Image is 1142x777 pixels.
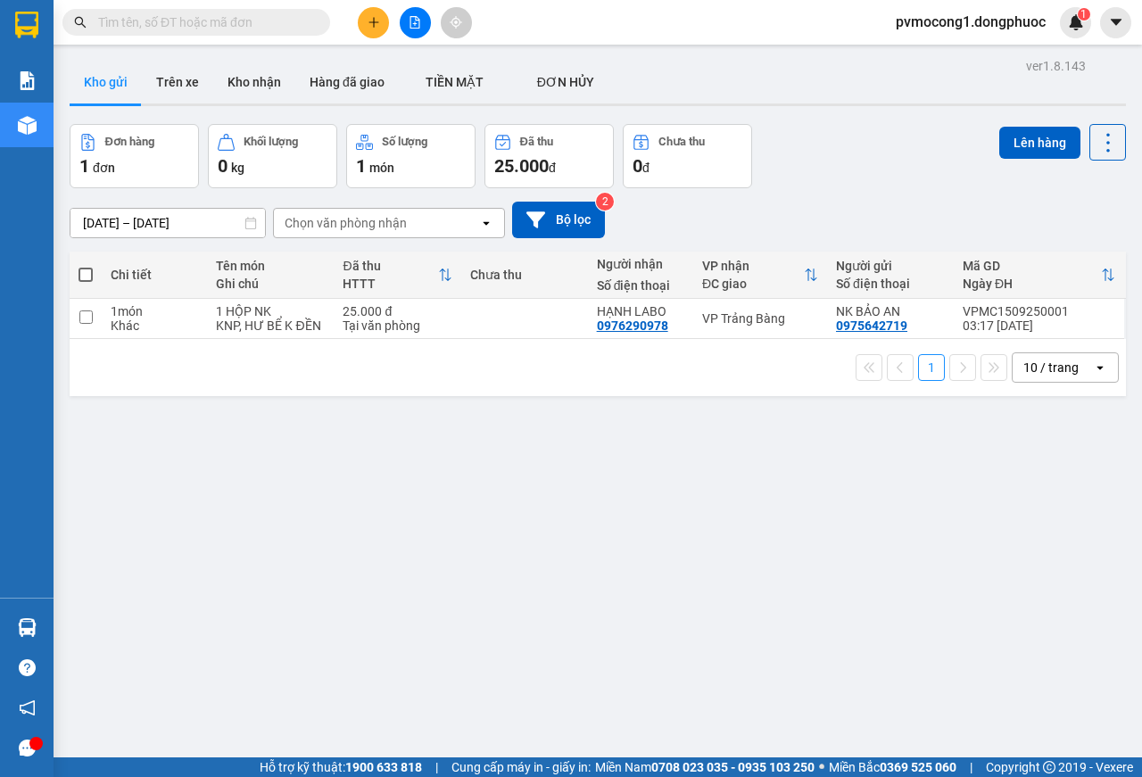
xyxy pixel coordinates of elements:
[345,760,422,774] strong: 1900 633 818
[819,764,824,771] span: ⚪️
[19,699,36,716] span: notification
[479,216,493,230] svg: open
[633,155,642,177] span: 0
[537,75,594,89] span: ĐƠN HỦY
[93,161,115,175] span: đơn
[356,155,366,177] span: 1
[963,304,1115,318] div: VPMC1509250001
[597,318,668,333] div: 0976290978
[836,318,907,333] div: 0975642719
[409,16,421,29] span: file-add
[105,136,154,148] div: Đơn hàng
[512,202,605,238] button: Bộ lọc
[836,259,945,273] div: Người gửi
[1068,14,1084,30] img: icon-new-feature
[400,7,431,38] button: file-add
[295,61,399,103] button: Hàng đã giao
[494,155,549,177] span: 25.000
[358,7,389,38] button: plus
[142,61,213,103] button: Trên xe
[702,277,804,291] div: ĐC giao
[244,136,298,148] div: Khối lượng
[1043,761,1055,773] span: copyright
[343,318,451,333] div: Tại văn phòng
[658,136,705,148] div: Chưa thu
[1108,14,1124,30] span: caret-down
[208,124,337,188] button: Khối lượng0kg
[343,304,451,318] div: 25.000 đ
[484,124,614,188] button: Đã thu25.000đ
[216,318,325,333] div: KNP, HƯ BỂ K ĐỀN
[218,155,228,177] span: 0
[999,127,1080,159] button: Lên hàng
[963,277,1101,291] div: Ngày ĐH
[549,161,556,175] span: đ
[216,277,325,291] div: Ghi chú
[70,209,265,237] input: Select a date range.
[1100,7,1131,38] button: caret-down
[19,659,36,676] span: question-circle
[881,11,1060,33] span: pvmocong1.dongphuoc
[623,124,752,188] button: Chưa thu0đ
[451,757,591,777] span: Cung cấp máy in - giấy in:
[231,161,244,175] span: kg
[18,618,37,637] img: warehouse-icon
[693,252,827,299] th: Toggle SortBy
[1023,359,1079,376] div: 10 / trang
[702,259,804,273] div: VP nhận
[954,252,1124,299] th: Toggle SortBy
[1078,8,1090,21] sup: 1
[111,304,198,318] div: 1 món
[70,124,199,188] button: Đơn hàng1đơn
[702,311,818,326] div: VP Trảng Bàng
[334,252,460,299] th: Toggle SortBy
[426,75,484,89] span: TIỀN MẶT
[213,61,295,103] button: Kho nhận
[970,757,972,777] span: |
[450,16,462,29] span: aim
[836,304,945,318] div: NK BẢO AN
[836,277,945,291] div: Số điện thoại
[19,740,36,756] span: message
[470,268,579,282] div: Chưa thu
[1080,8,1087,21] span: 1
[343,277,437,291] div: HTTT
[597,278,684,293] div: Số điện thoại
[98,12,309,32] input: Tìm tên, số ĐT hoặc mã đơn
[597,257,684,271] div: Người nhận
[829,757,956,777] span: Miền Bắc
[368,16,380,29] span: plus
[216,259,325,273] div: Tên món
[111,318,198,333] div: Khác
[435,757,438,777] span: |
[70,61,142,103] button: Kho gửi
[651,760,815,774] strong: 0708 023 035 - 0935 103 250
[963,318,1115,333] div: 03:17 [DATE]
[18,71,37,90] img: solution-icon
[1026,56,1086,76] div: ver 1.8.143
[111,268,198,282] div: Chi tiết
[343,259,437,273] div: Đã thu
[79,155,89,177] span: 1
[74,16,87,29] span: search
[216,304,325,318] div: 1 HỘP NK
[369,161,394,175] span: món
[963,259,1101,273] div: Mã GD
[597,304,684,318] div: HẠNH LABO
[520,136,553,148] div: Đã thu
[1093,360,1107,375] svg: open
[595,757,815,777] span: Miền Nam
[260,757,422,777] span: Hỗ trợ kỹ thuật:
[15,12,38,38] img: logo-vxr
[285,214,407,232] div: Chọn văn phòng nhận
[642,161,650,175] span: đ
[596,193,614,211] sup: 2
[918,354,945,381] button: 1
[382,136,427,148] div: Số lượng
[346,124,476,188] button: Số lượng1món
[880,760,956,774] strong: 0369 525 060
[18,116,37,135] img: warehouse-icon
[441,7,472,38] button: aim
